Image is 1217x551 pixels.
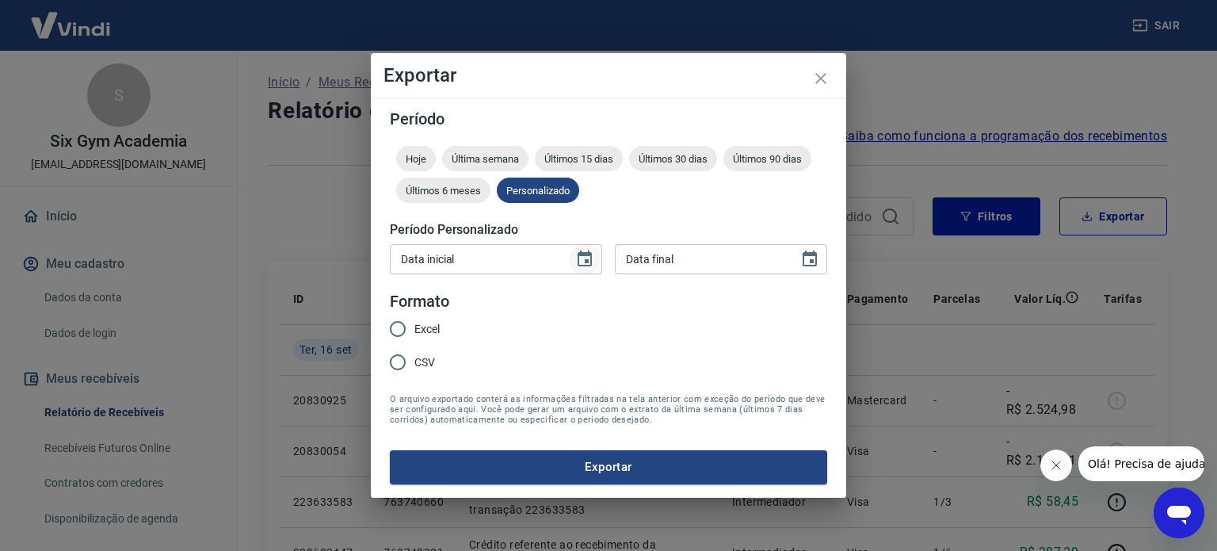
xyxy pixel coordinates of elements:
span: Hoje [396,153,436,165]
h4: Exportar [383,66,834,85]
span: Última semana [442,153,528,165]
h5: Período [390,111,827,127]
h5: Período Personalizado [390,222,827,238]
button: close [802,59,840,98]
button: Choose date [569,243,601,275]
span: Últimos 90 dias [723,153,811,165]
div: Últimos 90 dias [723,146,811,171]
iframe: Botão para abrir a janela de mensagens [1154,488,1204,538]
div: Personalizado [497,178,579,203]
span: CSV [414,354,435,371]
span: Últimos 15 dias [535,153,623,165]
span: Excel [414,321,440,338]
span: O arquivo exportado conterá as informações filtradas na tela anterior com exceção do período que ... [390,394,827,425]
input: DD/MM/YYYY [390,244,563,274]
button: Choose date [794,243,826,275]
div: Hoje [396,146,436,171]
span: Personalizado [497,185,579,197]
iframe: Fechar mensagem [1040,450,1072,481]
span: Últimos 6 meses [396,185,490,197]
div: Últimos 30 dias [629,146,717,171]
button: Exportar [390,450,827,484]
div: Últimos 6 meses [396,178,490,203]
span: Olá! Precisa de ajuda? [10,11,133,24]
legend: Formato [390,290,449,313]
iframe: Mensagem da empresa [1078,446,1204,481]
span: Últimos 30 dias [629,153,717,165]
div: Últimos 15 dias [535,146,623,171]
div: Última semana [442,146,528,171]
input: DD/MM/YYYY [615,244,788,274]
